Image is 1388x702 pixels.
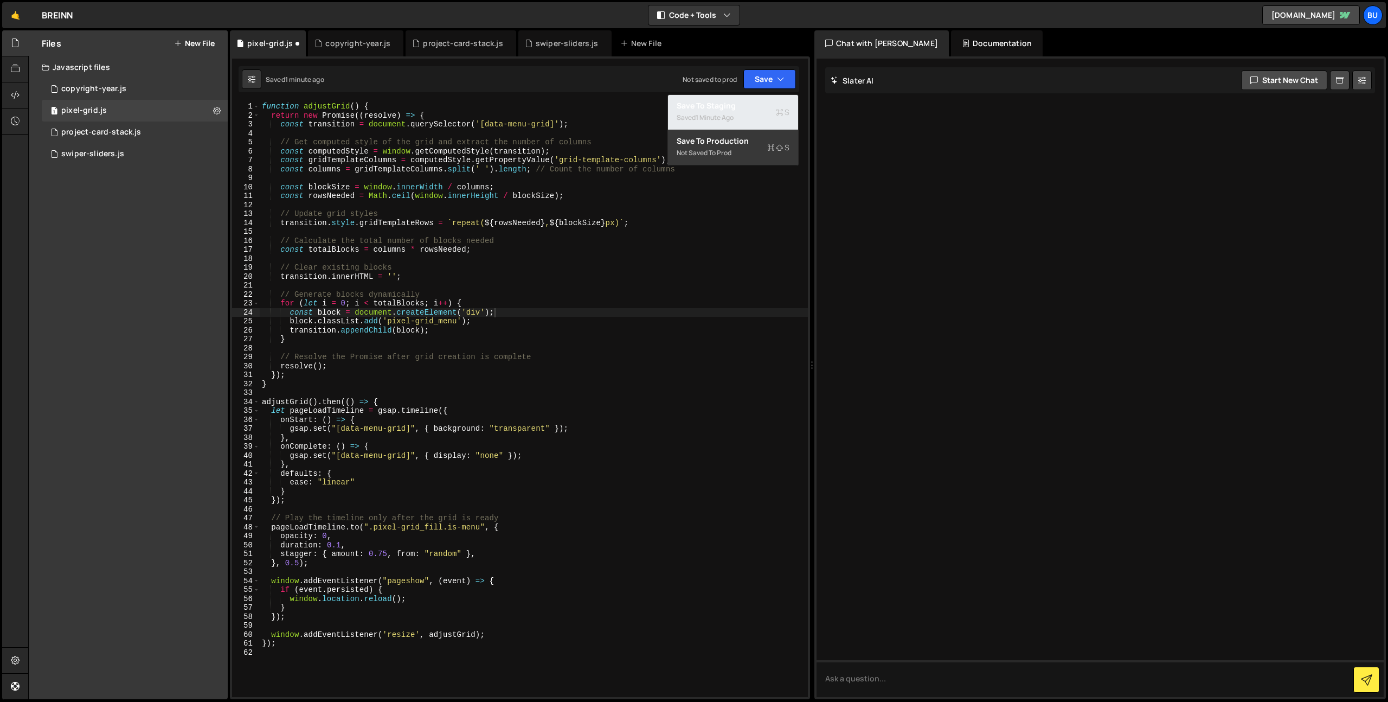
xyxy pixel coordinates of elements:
div: 45 [232,496,260,505]
button: New File [174,39,215,48]
div: 34 [232,398,260,407]
div: 23 [232,299,260,308]
div: 7 [232,156,260,165]
h2: Files [42,37,61,49]
div: 61 [232,639,260,648]
div: Javascript files [29,56,228,78]
button: Save to ProductionS Not saved to prod [668,130,798,165]
div: Not saved to prod [677,146,789,159]
div: swiper-sliders.js [61,149,124,159]
div: 26 [232,326,260,335]
div: New File [620,38,666,49]
div: 11 [232,192,260,201]
div: 25 [232,317,260,326]
div: project-card-stack.js [423,38,503,49]
div: 42 [232,469,260,478]
div: 46 [232,505,260,514]
div: 15 [232,227,260,237]
div: 37 [232,424,260,433]
div: 14 [232,219,260,228]
div: BREINN [42,9,73,22]
a: [DOMAIN_NAME] [1262,5,1360,25]
button: Start new chat [1241,71,1327,90]
div: 54 [232,577,260,586]
div: Save to Production [677,136,789,146]
span: 1 [51,107,57,116]
div: project-card-stack.js [61,127,141,137]
div: copyright-year.js [61,84,126,94]
div: 44 [232,487,260,496]
div: 59 [232,621,260,630]
div: 8 [232,165,260,174]
div: 17243/47778.js [42,78,228,100]
div: 20 [232,272,260,282]
div: 1 minute ago [696,113,734,122]
div: 12 [232,201,260,210]
div: 48 [232,523,260,532]
div: 9 [232,174,260,183]
span: S [767,142,789,153]
span: S [776,107,789,118]
div: 52 [232,559,260,568]
div: 1 minute ago [285,75,324,84]
a: 🤙 [2,2,29,28]
div: Save to Staging [677,100,789,111]
button: Code + Tools [648,5,740,25]
div: 18 [232,254,260,264]
div: 39 [232,442,260,451]
div: swiper-sliders.js [536,38,599,49]
button: Save to StagingS Saved1 minute ago [668,95,798,130]
div: 62 [232,648,260,658]
div: 55 [232,585,260,595]
div: 17 [232,245,260,254]
div: 2 [232,111,260,120]
div: 36 [232,416,260,425]
div: pixel-grid.js [247,38,293,49]
div: 27 [232,335,260,344]
div: 43 [232,478,260,487]
div: Documentation [951,30,1043,56]
div: 30 [232,362,260,371]
div: pixel-grid.js [61,106,107,116]
div: 33 [232,388,260,398]
div: 17243/47882.js [42,100,228,122]
div: 22 [232,290,260,299]
div: 28 [232,344,260,353]
div: 10 [232,183,260,192]
div: Saved [677,111,789,124]
div: 24 [232,308,260,317]
div: 31 [232,371,260,380]
div: 56 [232,595,260,604]
div: 3 [232,120,260,129]
div: 13 [232,209,260,219]
div: 5 [232,138,260,147]
div: 21 [232,281,260,290]
a: Bu [1363,5,1383,25]
div: 38 [232,433,260,443]
div: 35 [232,406,260,416]
button: Save [743,69,796,89]
div: 17243/47721.js [42,143,228,165]
div: 40 [232,451,260,461]
div: 47 [232,514,260,523]
div: 49 [232,532,260,541]
div: 32 [232,380,260,389]
div: 51 [232,550,260,559]
div: 16 [232,237,260,246]
div: 50 [232,541,260,550]
div: 1 [232,102,260,111]
div: 53 [232,567,260,577]
div: 17243/47771.js [42,122,228,143]
div: 29 [232,353,260,362]
div: 19 [232,263,260,272]
div: 57 [232,603,260,612]
div: 58 [232,612,260,622]
div: 60 [232,630,260,640]
div: copyright-year.js [325,38,390,49]
div: Chat with [PERSON_NAME] [814,30,949,56]
div: Saved [266,75,324,84]
div: 41 [232,460,260,469]
div: Not saved to prod [683,75,737,84]
div: 6 [232,147,260,156]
